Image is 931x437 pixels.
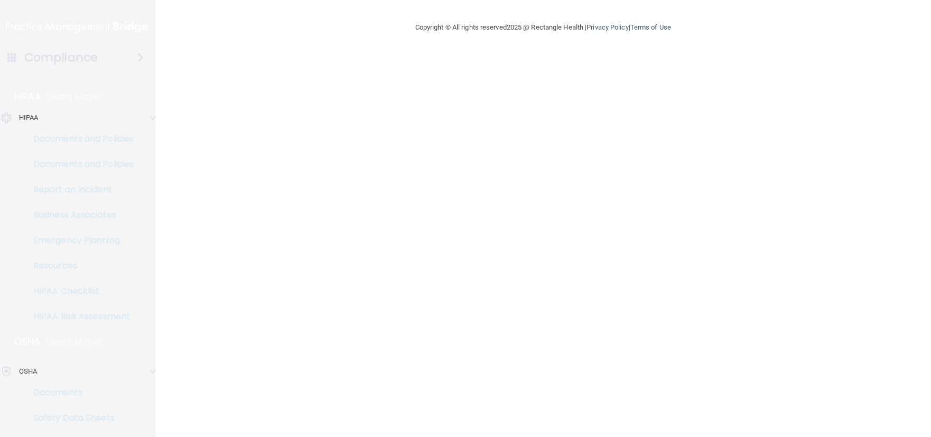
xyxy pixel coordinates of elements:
p: Report an Incident [7,184,151,195]
p: Learn More! [46,336,102,348]
p: Resources [7,261,151,271]
a: Privacy Policy [586,23,628,31]
p: Documents and Policies [7,134,151,144]
p: HIPAA [14,90,41,103]
p: HIPAA [19,111,39,124]
p: Business Associates [7,210,151,220]
p: Emergency Planning [7,235,151,246]
div: Copyright © All rights reserved 2025 @ Rectangle Health | | [350,11,736,44]
p: Safety Data Sheets [7,413,151,423]
p: HIPAA Risk Assessment [7,311,151,322]
p: HIPAA Checklist [7,286,151,296]
p: OSHA [14,336,41,348]
p: Documents and Policies [7,159,151,170]
p: OSHA [19,365,37,378]
img: PMB logo [6,16,150,38]
p: Learn More! [46,90,103,103]
a: Terms of Use [630,23,671,31]
h4: Compliance [24,50,98,65]
p: Documents [7,387,151,398]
